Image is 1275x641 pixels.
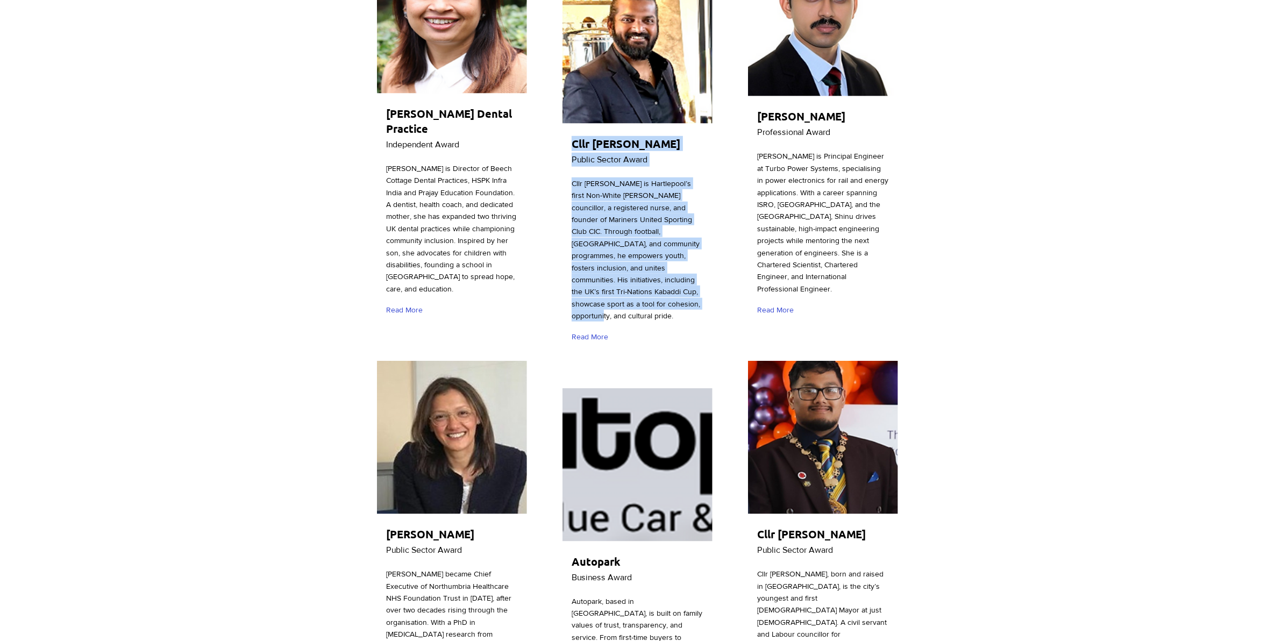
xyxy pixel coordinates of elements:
[757,301,799,319] a: Read More
[757,152,888,293] span: [PERSON_NAME] is Principal Engineer at Turbo Power Systems, specialising in power electronics for...
[757,545,833,554] span: Public Sector Award
[386,301,428,319] a: Read More
[386,527,474,541] span: [PERSON_NAME]
[572,137,680,151] span: Cllr [PERSON_NAME]
[757,527,866,541] span: Cllr [PERSON_NAME]
[572,179,700,320] span: Cllr [PERSON_NAME] is Hartlepool’s first Non-White [PERSON_NAME] councillor, a registered nurse, ...
[572,573,632,582] span: Business Award
[757,109,845,123] span: [PERSON_NAME]
[757,127,830,137] span: Professional Award
[386,164,516,293] span: [PERSON_NAME] is Director of Beech Cottage Dental Practices, HSPK Infra India and Prajay Educatio...
[572,155,647,164] span: Public Sector Award
[386,140,459,149] span: Independent Award
[757,305,794,316] span: Read More
[572,332,608,343] span: Read More
[572,328,613,347] a: Read More
[386,305,423,316] span: Read More
[386,106,512,136] span: [PERSON_NAME] Dental Practice
[386,545,462,554] span: Public Sector Award
[572,554,621,568] span: Autopark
